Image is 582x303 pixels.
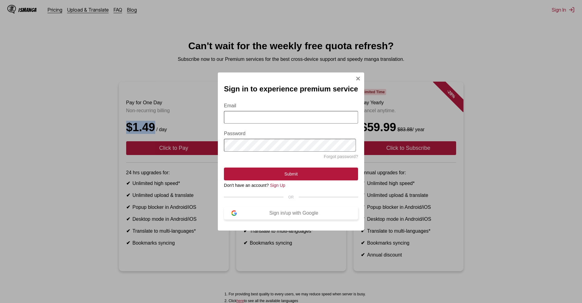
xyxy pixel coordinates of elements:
img: google-logo [231,210,237,216]
img: Close [356,76,361,81]
label: Password [224,131,358,136]
a: Forgot password? [324,154,358,159]
a: Sign Up [270,183,285,188]
label: Email [224,103,358,109]
div: OR [224,195,358,199]
div: Sign in/up with Google [237,210,351,216]
button: Sign in/up with Google [224,207,358,220]
button: Submit [224,168,358,180]
div: Sign In Modal [218,72,364,231]
div: Don't have an account? [224,183,358,188]
h2: Sign in to experience premium service [224,85,358,93]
